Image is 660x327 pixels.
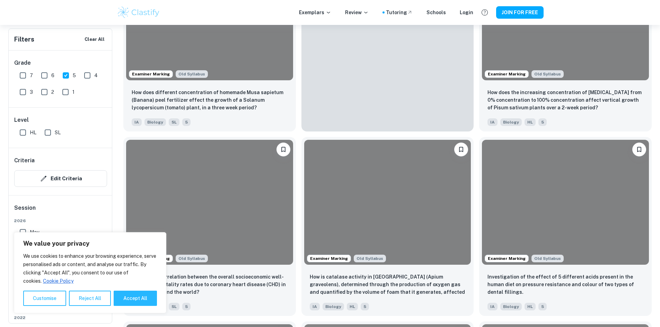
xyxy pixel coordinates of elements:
[72,88,74,96] span: 1
[169,303,179,310] span: SL
[69,291,111,306] button: Reject All
[23,252,157,285] p: We use cookies to enhance your browsing experience, serve personalised ads or content, and analys...
[55,129,61,136] span: SL
[23,239,157,248] p: We value your privacy
[14,156,35,165] h6: Criteria
[14,59,107,67] h6: Grade
[30,88,33,96] span: 3
[538,303,547,310] span: 5
[525,303,536,310] span: HL
[51,72,54,79] span: 6
[460,9,473,16] a: Login
[487,118,498,126] span: IA
[14,116,107,124] h6: Level
[485,71,528,77] span: Examiner Marking
[83,34,106,45] button: Clear All
[354,255,386,262] span: Old Syllabus
[182,118,191,126] span: 5
[30,129,36,136] span: HL
[117,6,161,19] img: Clastify logo
[531,70,564,78] span: Old Syllabus
[169,118,179,126] span: SL
[176,70,208,78] div: Starting from the May 2025 session, the Biology IA requirements have changed. It's OK to refer to...
[531,70,564,78] div: Starting from the May 2025 session, the Biology IA requirements have changed. It's OK to refer to...
[454,143,468,156] button: Please log in to bookmark exemplars
[632,143,646,156] button: Please log in to bookmark exemplars
[14,35,34,44] h6: Filters
[347,303,358,310] span: HL
[129,71,173,77] span: Examiner Marking
[23,291,66,306] button: Customise
[176,70,208,78] span: Old Syllabus
[479,137,652,316] a: Examiner MarkingStarting from the May 2025 session, the Biology IA requirements have changed. It'...
[132,273,288,296] p: What is the correlation between the overall socioeconomic well-being and mortality rates due to c...
[426,9,446,16] a: Schools
[538,118,547,126] span: 5
[299,9,331,16] p: Exemplars
[310,303,320,310] span: IA
[487,89,643,111] p: How does the increasing concentration of ascorbic acid from 0% concentration to 100% concentratio...
[73,72,76,79] span: 5
[531,255,564,262] div: Starting from the May 2025 session, the Biology IA requirements have changed. It's OK to refer to...
[345,9,369,16] p: Review
[496,6,544,19] button: JOIN FOR FREE
[487,303,498,310] span: IA
[487,273,643,296] p: Investigation of the effect of 5 different acids present in the human diet on pressure resistance...
[500,303,522,310] span: Biology
[51,88,54,96] span: 2
[310,273,466,297] p: How is catalase activity in celery (Apium graveolens), determined through the production of oxyge...
[354,255,386,262] div: Starting from the May 2025 session, the Biology IA requirements have changed. It's OK to refer to...
[479,7,491,18] button: Help and Feedback
[30,228,39,236] span: May
[176,255,208,262] div: Starting from the May 2025 session, the Biology IA requirements have changed. It's OK to refer to...
[323,303,344,310] span: Biology
[132,89,288,111] p: How does different concentration of homemade Musa sapietum (Banana) peel fertilizer effect the gr...
[114,291,157,306] button: Accept All
[301,137,474,316] a: Examiner MarkingStarting from the May 2025 session, the Biology IA requirements have changed. It'...
[14,232,166,313] div: We value your privacy
[144,118,166,126] span: Biology
[361,303,369,310] span: 5
[386,9,413,16] a: Tutoring
[123,137,296,316] a: Examiner MarkingStarting from the May 2025 session, the Biology IA requirements have changed. It'...
[14,218,107,224] span: 2026
[176,255,208,262] span: Old Syllabus
[182,303,191,310] span: 5
[132,118,142,126] span: IA
[276,143,290,156] button: Please log in to bookmark exemplars
[14,170,107,187] button: Edit Criteria
[500,118,522,126] span: Biology
[14,315,107,321] span: 2022
[485,255,528,262] span: Examiner Marking
[43,278,74,284] a: Cookie Policy
[94,72,98,79] span: 4
[14,204,107,218] h6: Session
[531,255,564,262] span: Old Syllabus
[307,255,351,262] span: Examiner Marking
[30,72,33,79] span: 7
[525,118,536,126] span: HL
